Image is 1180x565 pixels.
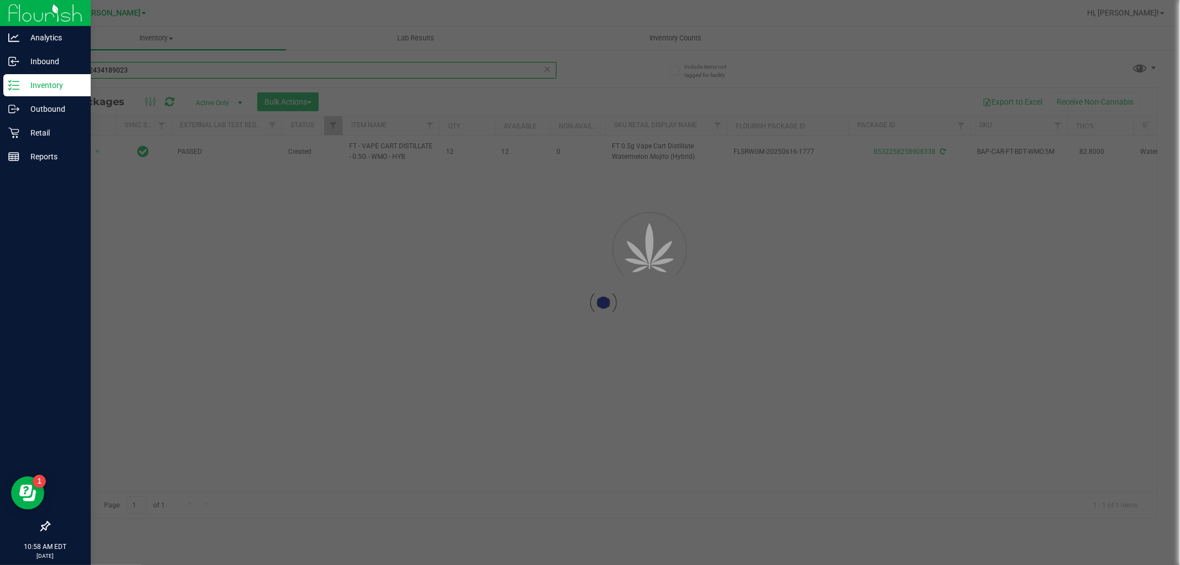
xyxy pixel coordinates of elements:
[19,150,86,163] p: Reports
[33,475,46,488] iframe: Resource center unread badge
[8,80,19,91] inline-svg: Inventory
[8,151,19,162] inline-svg: Reports
[8,127,19,138] inline-svg: Retail
[8,56,19,67] inline-svg: Inbound
[19,102,86,116] p: Outbound
[19,55,86,68] p: Inbound
[8,32,19,43] inline-svg: Analytics
[8,103,19,115] inline-svg: Outbound
[19,126,86,139] p: Retail
[5,552,86,560] p: [DATE]
[11,476,44,510] iframe: Resource center
[5,542,86,552] p: 10:58 AM EDT
[19,31,86,44] p: Analytics
[19,79,86,92] p: Inventory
